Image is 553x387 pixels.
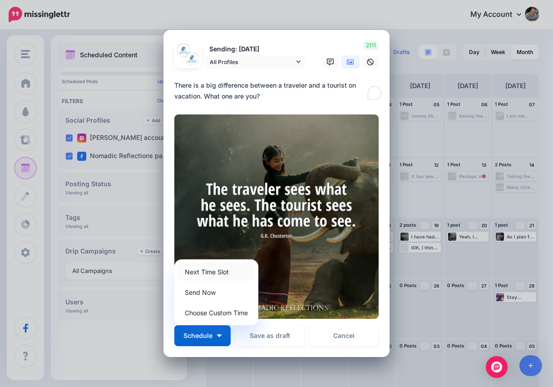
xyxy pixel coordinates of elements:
a: Choose Custom Time [178,304,255,322]
button: Save as draft [235,325,305,346]
div: Schedule [174,259,258,325]
img: 345453625_962969444706605_4251042684334671834_n-bsa129331.jpg [177,44,190,57]
a: Send Now [178,283,255,301]
img: B2NE6WP17L0OVHB4TM7G7AGJPU3K8PYP.jpg [174,114,379,319]
span: 2111 [363,41,379,50]
span: Schedule [183,332,212,339]
a: All Profiles [205,55,305,69]
a: Next Time Slot [178,263,255,281]
img: arrow-down-white.png [217,334,222,337]
img: 348512645_610576197696282_7652708142999725825_n-bsa129759.jpg [186,52,199,65]
button: Schedule [174,325,231,346]
div: There is a big difference between a traveler and a tourist on vacation. What one are you? [174,80,383,102]
span: All Profiles [210,57,294,67]
div: Open Intercom Messenger [486,356,508,378]
a: Cancel [309,325,379,346]
p: Sending: [DATE] [205,44,305,55]
textarea: To enrich screen reader interactions, please activate Accessibility in Grammarly extension settings [174,80,383,102]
